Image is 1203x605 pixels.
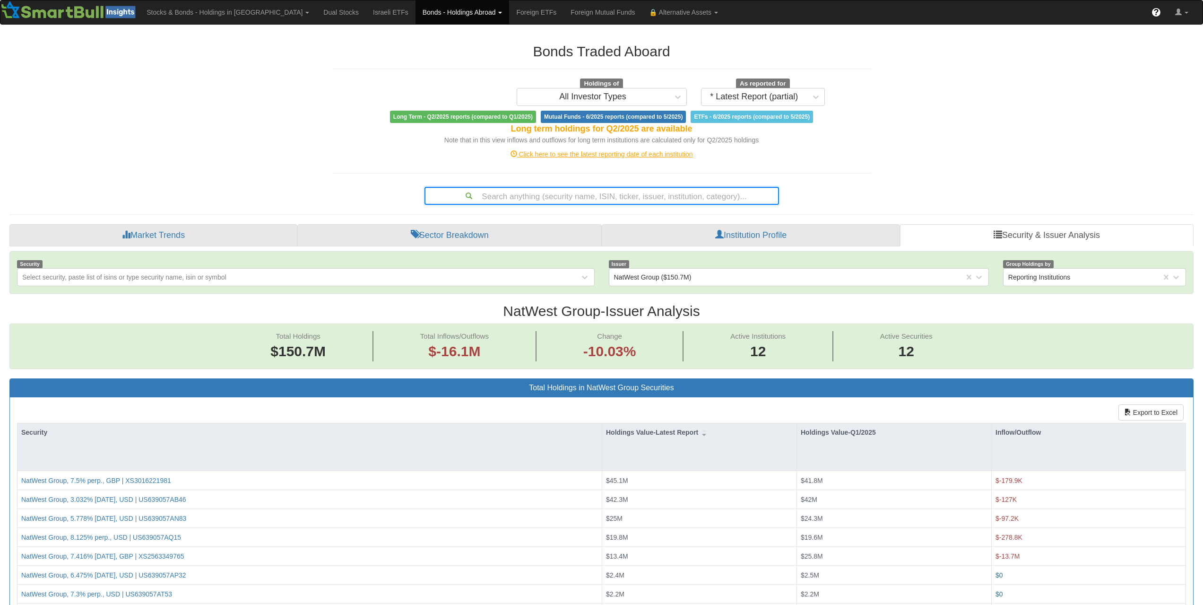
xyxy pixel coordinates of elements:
[995,534,1022,541] span: $-278.8K
[583,342,636,362] span: -10.03%
[606,534,628,541] span: $19.8M
[995,515,1019,522] span: $-97.2K
[606,590,624,598] span: $2.2M
[900,224,1194,247] a: Security & Issuer Analysis
[606,496,628,503] span: $42.3M
[297,224,602,247] a: Sector Breakdown
[270,343,326,359] span: $150.7M
[880,332,933,340] span: Active Securities
[801,571,819,579] span: $2.5M
[21,570,186,580] button: NatWest Group, 6.475% [DATE], USD | US639057AP32
[1154,8,1159,17] span: ?
[597,332,622,340] span: Change
[606,571,624,579] span: $2.4M
[602,423,796,441] div: Holdings Value-Latest Report
[325,149,878,159] div: Click here to see the latest reporting date of each institution
[736,79,790,89] span: As reported for
[332,135,871,145] div: Note that in this view inflows and outflows for long term institutions are calculated only for Q2...
[21,476,171,485] button: NatWest Group, 7.5% perp., GBP | XS3016221981
[995,571,1003,579] span: $0
[606,552,628,560] span: $13.4M
[366,0,415,24] a: Israeli ETFs
[606,515,623,522] span: $25M
[139,0,316,24] a: Stocks & Bonds - Holdings in [GEOGRAPHIC_DATA]
[880,342,933,362] span: 12
[642,0,725,24] a: 🔒 Alternative Assets
[390,111,536,123] span: Long Term - Q2/2025 reports (compared to Q1/2025)
[995,477,1022,484] span: $-179.9K
[995,552,1020,560] span: $-13.7M
[992,423,1186,441] div: Inflow/Outflow
[995,590,1003,598] span: $0
[415,0,510,24] a: Bonds - Holdings Abroad
[1003,260,1054,268] span: Group Holdings by
[730,332,786,340] span: Active Institutions
[801,496,817,503] span: $42M
[0,0,139,19] img: Smartbull
[1144,0,1168,24] a: ?
[420,332,489,340] span: Total Inflows/Outflows
[797,423,991,441] div: Holdings Value-Q1/2025
[801,552,823,560] span: $25.8M
[21,495,186,504] button: NatWest Group, 3.032% [DATE], USD | US639057AB46
[691,111,813,123] span: ETFs - 6/2025 reports (compared to 5/2025)
[801,477,823,484] span: $41.8M
[580,79,623,89] span: Holdings of
[22,272,226,282] div: Select security, paste list of isins or type security name, isin or symbol
[21,514,186,523] button: NatWest Group, 5.778% [DATE], USD | US639057AN83
[614,272,692,282] div: NatWest Group ($150.7M)
[332,123,871,135] div: Long term holdings for Q2/2025 are available
[801,534,823,541] span: $19.6M
[316,0,366,24] a: Dual Stocks
[1118,404,1184,421] button: Export to Excel
[21,533,181,542] button: NatWest Group, 8.125% perp., USD | US639057AQ15
[730,342,786,362] span: 12
[541,111,686,123] span: Mutual Funds - 6/2025 reports (compared to 5/2025)
[17,423,602,441] div: Security
[276,332,320,340] span: Total Holdings
[9,303,1194,319] h2: NatWest Group - Issuer Analysis
[1008,272,1071,282] div: Reporting Institutions
[563,0,642,24] a: Foreign Mutual Funds
[9,224,297,247] a: Market Trends
[606,477,628,484] span: $45.1M
[17,384,1186,392] h3: Total Holdings in NatWest Group Securities
[801,515,823,522] span: $24.3M
[801,590,819,598] span: $2.2M
[559,92,626,102] div: All Investor Types
[509,0,563,24] a: Foreign ETFs
[995,496,1017,503] span: $-127K
[710,92,798,102] div: * Latest Report (partial)
[425,188,778,204] div: Search anything (security name, ISIN, ticker, issuer, institution, category)...
[21,552,184,561] button: NatWest Group, 7.416% [DATE], GBP | XS2563349765
[602,224,900,247] a: Institution Profile
[332,44,871,59] h2: Bonds Traded Aboard
[21,589,172,599] button: NatWest Group, 7.3% perp., USD | US639057AT53
[428,343,480,359] span: $-16.1M
[17,260,43,268] span: Security
[609,260,630,268] span: Issuer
